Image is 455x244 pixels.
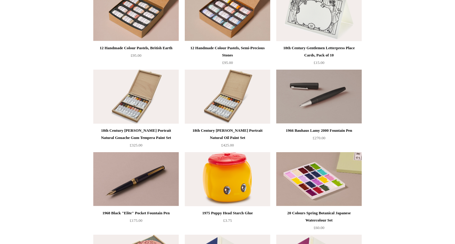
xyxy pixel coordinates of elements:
span: £325.00 [130,143,142,147]
img: 18th Century George Romney Portrait Natural Oil Paint Set [185,70,270,124]
img: 1966 Bauhaus Lamy 2000 Fountain Pen [276,70,362,124]
div: 20 Colours Spring Botanical Japanese Watercolour Set [278,209,360,224]
a: 1975 Puppy Head Starch Glue £3.75 [185,209,270,234]
a: 18th Century George Romney Portrait Natural Oil Paint Set 18th Century George Romney Portrait Nat... [185,70,270,124]
a: 12 Handmade Colour Pastels, Semi-Precious Stones £95.00 [185,44,270,69]
img: 18th Century George Romney Portrait Natural Gouache Gum Tempera Paint Set [93,70,179,124]
span: £175.00 [130,218,142,223]
a: 20 Colours Spring Botanical Japanese Watercolour Set £60.00 [276,209,362,234]
img: 20 Colours Spring Botanical Japanese Watercolour Set [276,152,362,206]
div: 1968 Black "Elite" Pocket Fountain Pen [95,209,177,217]
a: 18th Century [PERSON_NAME] Portrait Natural Oil Paint Set £425.00 [185,127,270,152]
span: £425.00 [221,143,234,147]
span: £3.75 [223,218,232,223]
span: £95.00 [131,53,141,58]
div: 18th Century [PERSON_NAME] Portrait Natural Oil Paint Set [186,127,269,141]
div: 18th Century Gentlemen Letterpress Place Cards, Pack of 10 [278,44,360,59]
span: £60.00 [314,225,324,230]
a: 1975 Puppy Head Starch Glue 1975 Puppy Head Starch Glue [185,152,270,206]
a: 18th Century [PERSON_NAME] Portrait Natural Gouache Gum Tempera Paint Set £325.00 [93,127,179,152]
a: 1968 Black "Elite" Pocket Fountain Pen £175.00 [93,209,179,234]
a: 1966 Bauhaus Lamy 2000 Fountain Pen £270.00 [276,127,362,152]
span: £270.00 [313,136,325,140]
div: 12 Handmade Colour Pastels, Semi-Precious Stones [186,44,269,59]
a: 20 Colours Spring Botanical Japanese Watercolour Set 20 Colours Spring Botanical Japanese Waterco... [276,152,362,206]
div: 1975 Puppy Head Starch Glue [186,209,269,217]
div: 1966 Bauhaus Lamy 2000 Fountain Pen [278,127,360,134]
a: 12 Handmade Colour Pastels, British Earth £95.00 [93,44,179,69]
a: 1966 Bauhaus Lamy 2000 Fountain Pen 1966 Bauhaus Lamy 2000 Fountain Pen [276,70,362,124]
span: £95.00 [222,60,233,65]
a: 18th Century George Romney Portrait Natural Gouache Gum Tempera Paint Set 18th Century George Rom... [93,70,179,124]
a: 1968 Black "Elite" Pocket Fountain Pen 1968 Black "Elite" Pocket Fountain Pen [93,152,179,206]
a: 18th Century Gentlemen Letterpress Place Cards, Pack of 10 £15.00 [276,44,362,69]
div: 18th Century [PERSON_NAME] Portrait Natural Gouache Gum Tempera Paint Set [95,127,177,141]
span: £15.00 [314,60,324,65]
img: 1968 Black "Elite" Pocket Fountain Pen [93,152,179,206]
img: 1975 Puppy Head Starch Glue [185,152,270,206]
div: 12 Handmade Colour Pastels, British Earth [95,44,177,52]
